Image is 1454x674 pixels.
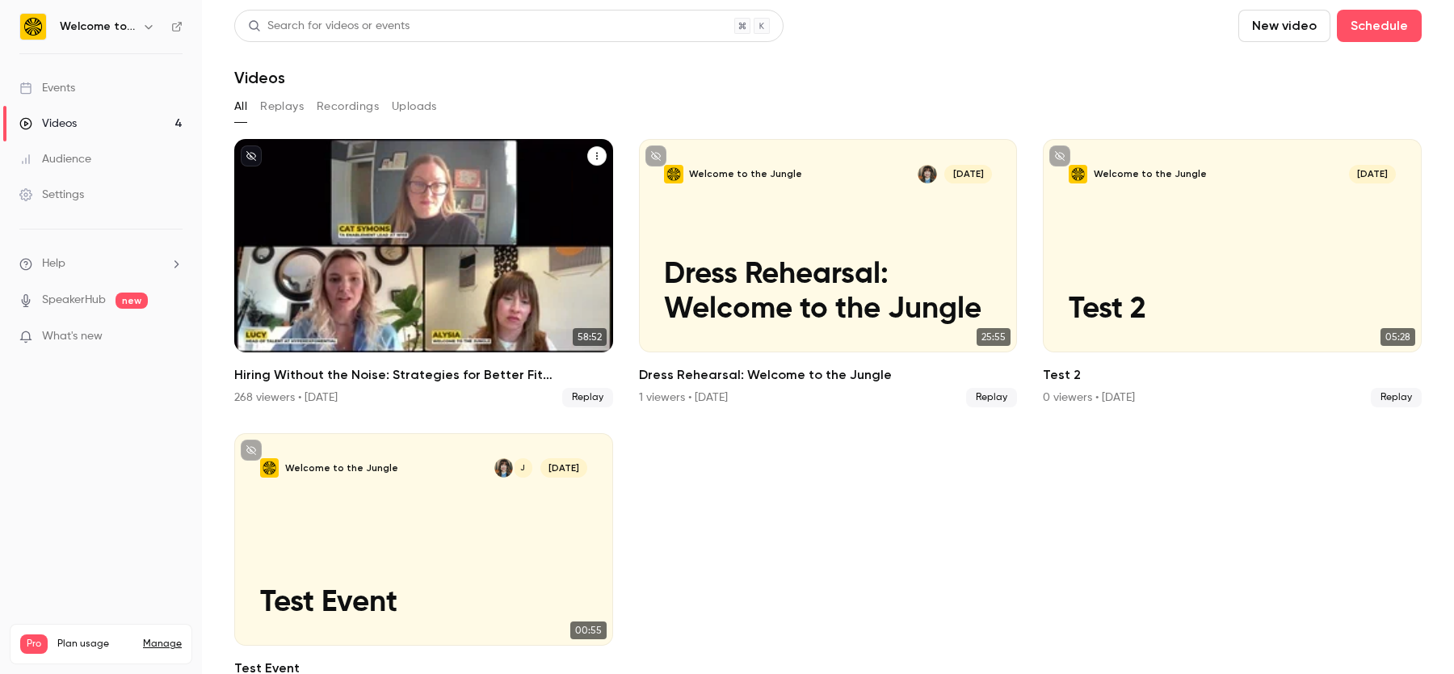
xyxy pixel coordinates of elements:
[1043,139,1422,407] li: Test 2
[234,139,613,407] li: Hiring Without the Noise: Strategies for Better Fit Candidates
[19,187,84,203] div: Settings
[512,457,534,478] div: J
[19,80,75,96] div: Events
[944,165,991,183] span: [DATE]
[639,139,1018,407] li: Dress Rehearsal: Welcome to the Jungle
[234,68,285,87] h1: Videos
[494,458,513,477] img: Alysia Wanczyk
[1238,10,1330,42] button: New video
[20,634,48,654] span: Pro
[1349,165,1396,183] span: [DATE]
[285,461,398,474] p: Welcome to the Jungle
[260,94,304,120] button: Replays
[1043,139,1422,407] a: Test 2Welcome to the Jungle[DATE]Test 205:28Test 20 viewers • [DATE]Replay
[57,638,133,651] span: Plan usage
[260,586,587,620] p: Test Event
[42,328,103,345] span: What's new
[639,139,1018,407] a: Dress Rehearsal: Welcome to the JungleWelcome to the JungleAlysia Wanczyk[DATE]Dress Rehearsal: W...
[1094,167,1207,180] p: Welcome to the Jungle
[392,94,437,120] button: Uploads
[639,390,728,406] div: 1 viewers • [DATE]
[1043,365,1422,385] h2: Test 2
[234,139,613,407] a: 58:52Hiring Without the Noise: Strategies for Better Fit Candidates268 viewers • [DATE]Replay
[1049,145,1070,166] button: unpublished
[317,94,379,120] button: Recordings
[248,18,410,35] div: Search for videos or events
[19,116,77,132] div: Videos
[918,165,936,183] img: Alysia Wanczyk
[639,365,1018,385] h2: Dress Rehearsal: Welcome to the Jungle
[1380,328,1415,346] span: 05:28
[42,292,106,309] a: SpeakerHub
[573,328,607,346] span: 58:52
[664,258,991,326] p: Dress Rehearsal: Welcome to the Jungle
[143,638,182,651] a: Manage
[260,458,279,477] img: Test Event
[234,390,338,406] div: 268 viewers • [DATE]
[1371,388,1422,407] span: Replay
[234,94,247,120] button: All
[1043,390,1135,406] div: 0 viewers • [DATE]
[540,458,587,477] span: [DATE]
[241,440,262,461] button: unpublished
[977,328,1011,346] span: 25:55
[664,165,683,183] img: Dress Rehearsal: Welcome to the Jungle
[645,145,666,166] button: unpublished
[116,293,148,309] span: new
[20,14,46,40] img: Welcome to the Jungle
[19,151,91,167] div: Audience
[19,255,183,272] li: help-dropdown-opener
[689,167,802,180] p: Welcome to the Jungle
[234,365,613,385] h2: Hiring Without the Noise: Strategies for Better Fit Candidates
[241,145,262,166] button: unpublished
[1069,293,1396,326] p: Test 2
[966,388,1017,407] span: Replay
[163,330,183,344] iframe: Noticeable Trigger
[570,621,607,639] span: 00:55
[1069,165,1087,183] img: Test 2
[60,19,136,35] h6: Welcome to the Jungle
[234,10,1422,664] section: Videos
[562,388,613,407] span: Replay
[1337,10,1422,42] button: Schedule
[42,255,65,272] span: Help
